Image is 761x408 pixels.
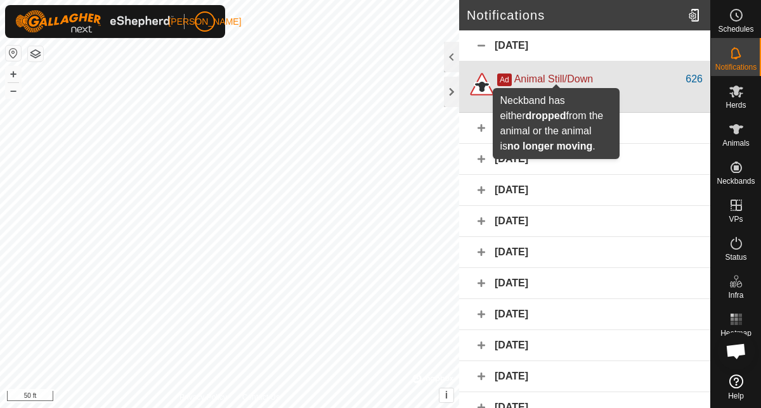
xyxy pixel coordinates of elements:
[717,332,755,370] div: Open chat
[459,330,710,361] div: [DATE]
[459,299,710,330] div: [DATE]
[725,101,746,109] span: Herds
[15,10,174,33] img: Gallagher Logo
[467,8,683,23] h2: Notifications
[497,73,512,86] span: Ad
[459,237,710,268] div: [DATE]
[718,25,753,33] span: Schedules
[28,46,43,61] button: Map Layers
[715,63,757,71] span: Notifications
[728,291,743,299] span: Infra
[728,392,744,400] span: Help
[717,177,755,185] span: Neckbands
[459,361,710,392] div: [DATE]
[168,15,241,29] span: [PERSON_NAME]
[459,268,710,299] div: [DATE]
[686,72,703,87] div: 626
[722,139,750,147] span: Animals
[711,369,761,405] a: Help
[729,215,743,223] span: VPs
[497,89,527,101] div: 4 hr. ago
[720,329,751,337] span: Heatmap
[6,67,21,82] button: +
[514,73,593,84] span: Animal Still/Down
[459,175,710,206] div: [DATE]
[445,390,448,400] span: i
[6,46,21,61] button: Reset Map
[459,206,710,237] div: [DATE]
[242,392,280,403] a: Contact Us
[459,144,710,175] div: [DATE]
[179,392,227,403] a: Privacy Policy
[6,83,21,98] button: –
[459,113,710,144] div: [DATE]
[459,30,710,61] div: [DATE]
[725,253,746,261] span: Status
[439,388,453,402] button: i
